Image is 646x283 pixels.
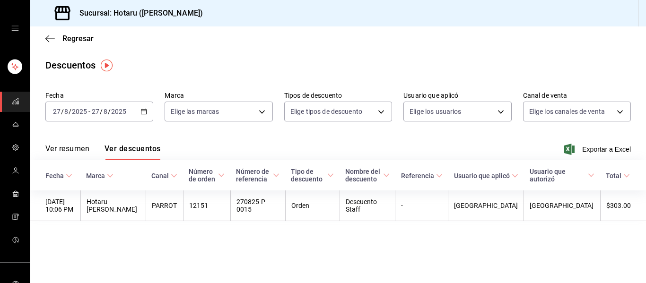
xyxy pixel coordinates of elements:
span: Nombre del descuento [345,168,390,183]
th: 270825-P-0015 [230,190,285,221]
label: Marca [165,92,272,99]
input: ---- [71,108,87,115]
span: Elige los usuarios [410,107,461,116]
input: -- [91,108,100,115]
h3: Sucursal: Hotaru ([PERSON_NAME]) [72,8,203,19]
label: Canal de venta [523,92,631,99]
label: Fecha [45,92,153,99]
span: Fecha [45,172,72,180]
input: -- [103,108,108,115]
button: Ver descuentos [105,144,160,160]
input: -- [64,108,69,115]
img: Tooltip marker [101,60,113,71]
button: open drawer [11,25,19,32]
span: Regresar [62,34,94,43]
th: PARROT [146,190,183,221]
span: Número de orden [189,168,225,183]
input: -- [52,108,61,115]
label: Usuario que aplicó [403,92,511,99]
span: Marca [86,172,113,180]
span: Usuario que aplicó [454,172,518,180]
button: Exportar a Excel [566,144,631,155]
span: Elige las marcas [171,107,219,116]
span: Elige tipos de descuento [290,107,362,116]
span: Número de referencia [236,168,279,183]
th: [GEOGRAPHIC_DATA] [448,190,524,221]
th: $303.00 [600,190,646,221]
span: Tipo de descuento [291,168,334,183]
div: navigation tabs [45,144,160,160]
span: / [100,108,103,115]
span: Usuario que autorizó [530,168,595,183]
th: 12151 [183,190,230,221]
label: Tipos de descuento [284,92,392,99]
span: / [61,108,64,115]
th: Orden [285,190,340,221]
span: Total [606,172,630,180]
th: [GEOGRAPHIC_DATA] [524,190,601,221]
span: Referencia [401,172,443,180]
th: Hotaru - [PERSON_NAME] [80,190,146,221]
div: Descuentos [45,58,96,72]
span: / [108,108,111,115]
th: - [395,190,448,221]
th: [DATE] 10:06 PM [30,190,80,221]
span: - [88,108,90,115]
span: / [69,108,71,115]
button: Regresar [45,34,94,43]
span: Elige los canales de venta [529,107,605,116]
span: Canal [151,172,177,180]
th: Descuento Staff [340,190,395,221]
button: Ver resumen [45,144,89,160]
input: ---- [111,108,127,115]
